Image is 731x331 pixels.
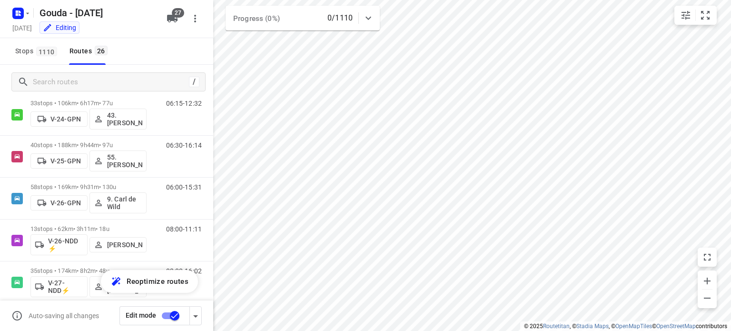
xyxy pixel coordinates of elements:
[89,276,147,297] button: 91.[PERSON_NAME]
[327,12,353,24] p: 0/1110
[226,6,380,30] div: Progress (0%)0/1110
[166,100,202,107] p: 06:15-12:32
[166,141,202,149] p: 06:30-16:14
[9,22,36,33] h5: Project date
[15,45,60,57] span: Stops
[69,45,110,57] div: Routes
[189,77,199,87] div: /
[166,183,202,191] p: 06:00-15:31
[107,195,142,211] p: 9. Carl de Wild
[30,141,147,149] p: 40 stops • 188km • 9h44m • 97u
[29,312,99,320] p: Auto-saving all changes
[30,234,88,255] button: V-26-NDD ⚡
[656,323,696,330] a: OpenStreetMap
[89,237,147,252] button: [PERSON_NAME]
[30,225,147,232] p: 13 stops • 62km • 3h11m • 18u
[676,6,695,25] button: Map settings
[36,47,57,56] span: 1110
[33,75,189,90] input: Search routes
[615,323,652,330] a: OpenMapTiles
[30,100,147,107] p: 33 stops • 106km • 6h17m • 77u
[190,310,201,321] div: Driver app settings
[89,150,147,171] button: 55. [PERSON_NAME]
[674,6,717,25] div: small contained button group
[50,115,81,123] p: V-24-GPN
[48,237,83,252] p: V-26-NDD ⚡
[43,23,76,32] div: You are currently in edit mode.
[127,275,188,288] span: Reoptimize routes
[107,111,142,127] p: 43.[PERSON_NAME]
[186,9,205,28] button: More
[48,279,83,294] p: V-27-NDD⚡
[30,276,88,297] button: V-27-NDD⚡
[30,267,147,274] p: 35 stops • 174km • 8h2m • 48u
[107,241,142,249] p: [PERSON_NAME]
[524,323,727,330] li: © 2025 , © , © © contributors
[107,153,142,169] p: 55. [PERSON_NAME]
[126,311,156,319] span: Edit mode
[30,153,88,169] button: V-25-GPN
[36,5,159,20] h5: Rename
[696,6,715,25] button: Fit zoom
[543,323,570,330] a: Routetitan
[172,8,184,18] span: 27
[233,14,280,23] span: Progress (0%)
[576,323,609,330] a: Stadia Maps
[163,9,182,28] button: 27
[30,195,88,211] button: V-26-GPN
[30,111,88,127] button: V-24-GPN
[95,46,108,55] span: 26
[50,157,81,165] p: V-25-GPN
[89,192,147,213] button: 9. Carl de Wild
[30,183,147,191] p: 58 stops • 169km • 9h31m • 130u
[50,199,81,207] p: V-26-GPN
[101,270,198,293] button: Reoptimize routes
[89,109,147,130] button: 43.[PERSON_NAME]
[166,267,202,275] p: 08:00-16:02
[166,225,202,233] p: 08:00-11:11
